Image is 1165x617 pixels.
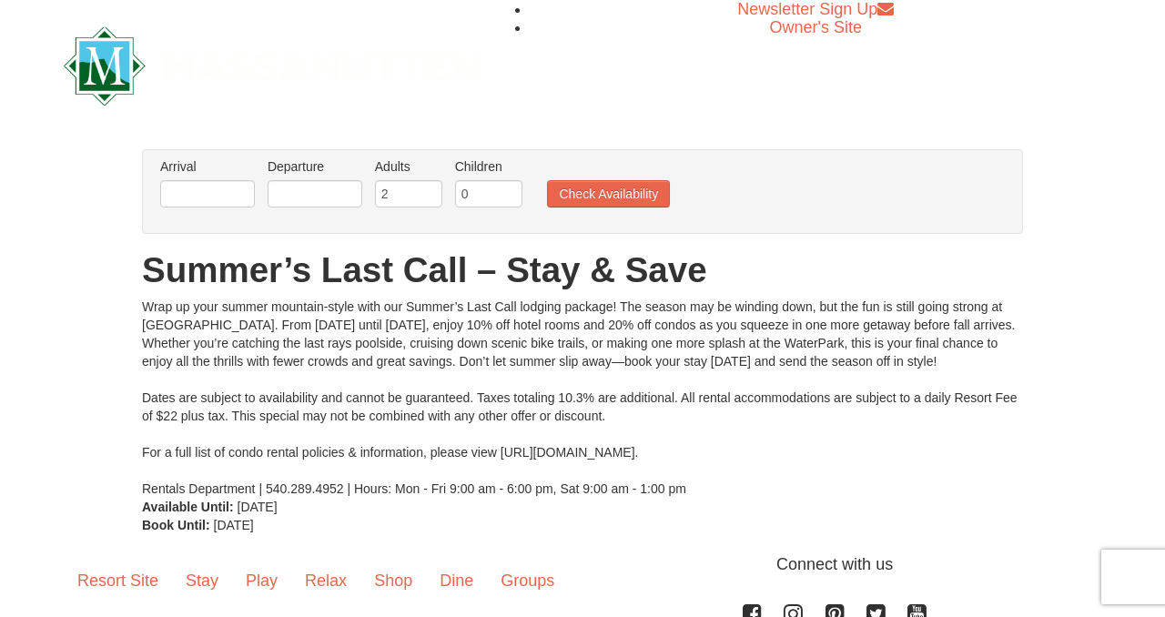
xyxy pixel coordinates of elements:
[547,180,670,207] button: Check Availability
[238,500,278,514] span: [DATE]
[142,252,1023,288] h1: Summer’s Last Call – Stay & Save
[64,552,172,609] a: Resort Site
[142,500,234,514] strong: Available Until:
[770,18,862,36] a: Owner's Site
[426,552,487,609] a: Dine
[360,552,426,609] a: Shop
[142,518,210,532] strong: Book Until:
[64,552,1101,577] p: Connect with us
[172,552,232,609] a: Stay
[232,552,291,609] a: Play
[375,157,442,176] label: Adults
[455,157,522,176] label: Children
[291,552,360,609] a: Relax
[142,298,1023,498] div: Wrap up your summer mountain-style with our Summer’s Last Call lodging package! The season may be...
[64,26,481,106] img: Massanutten Resort Logo
[268,157,362,176] label: Departure
[487,552,568,609] a: Groups
[214,518,254,532] span: [DATE]
[64,42,481,85] a: Massanutten Resort
[160,157,255,176] label: Arrival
